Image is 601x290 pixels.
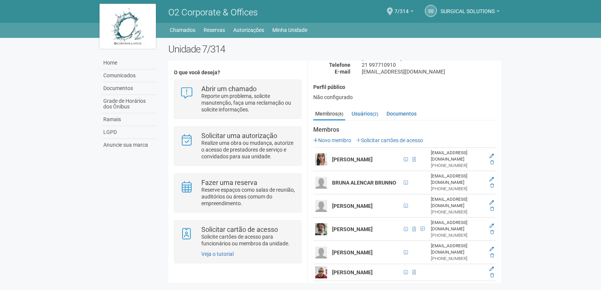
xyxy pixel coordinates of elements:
[338,111,343,117] small: (8)
[101,69,157,82] a: Comunicados
[490,183,494,188] a: Excluir membro
[356,62,501,68] div: 21 997710910
[489,246,494,252] a: Editar membro
[201,132,277,140] strong: Solicitar uma autorização
[431,232,483,239] div: [PHONE_NUMBER]
[170,25,195,35] a: Chamados
[168,44,501,55] h2: Unidade 7/314
[431,243,483,255] div: [EMAIL_ADDRESS][DOMAIN_NAME]
[431,173,483,186] div: [EMAIL_ADDRESS][DOMAIN_NAME]
[350,108,380,119] a: Usuários(2)
[394,9,414,15] a: 7/314
[336,55,350,61] strong: Nome
[431,255,483,262] div: [PHONE_NUMBER]
[489,153,494,159] a: Editar membro
[201,225,278,233] strong: Solicitar cartão de acesso
[313,94,496,101] div: Não configurado
[174,70,301,75] h4: O que você deseja?
[272,25,307,35] a: Minha Unidade
[431,150,483,162] div: [EMAIL_ADDRESS][DOMAIN_NAME]
[180,132,295,160] a: Solicitar uma autorização Realize uma obra ou mudança, autorize o acesso de prestadores de serviç...
[313,126,496,133] strong: Membros
[313,108,345,120] a: Membros(8)
[180,226,295,247] a: Solicitar cartão de acesso Solicite cartões de acesso para funcionários ou membros da unidade.
[332,203,373,209] strong: [PERSON_NAME]
[101,57,157,69] a: Home
[431,186,483,192] div: [PHONE_NUMBER]
[441,9,500,15] a: SURGICAL SOLUTIONS
[425,5,437,17] a: SS
[431,219,483,232] div: [EMAIL_ADDRESS][DOMAIN_NAME]
[100,4,156,49] img: logo.jpg
[180,86,295,113] a: Abrir um chamado Reporte um problema, solicite manutenção, faça uma reclamação ou solicite inform...
[332,156,373,162] strong: [PERSON_NAME]
[490,160,494,165] a: Excluir membro
[201,93,296,113] p: Reporte um problema, solicite manutenção, faça uma reclamação ou solicite informações.
[394,1,409,14] span: 7/314
[201,85,257,93] strong: Abrir um chamado
[313,84,496,90] h4: Perfil público
[315,177,327,189] img: user.png
[233,25,264,35] a: Autorizações
[315,153,327,165] img: user.png
[315,246,327,258] img: user.png
[201,251,234,257] a: Veja o tutorial
[431,162,483,169] div: [PHONE_NUMBER]
[335,69,350,75] strong: E-mail
[180,179,295,207] a: Fazer uma reserva Reserve espaços como salas de reunião, auditórios ou áreas comum do empreendime...
[332,249,373,255] strong: [PERSON_NAME]
[329,62,350,68] strong: Telefone
[490,230,494,235] a: Excluir membro
[332,180,396,186] strong: BRUNA ALENCAR BRUNNO
[431,209,483,215] div: [PHONE_NUMBER]
[315,200,327,212] img: user.png
[101,82,157,95] a: Documentos
[373,111,378,117] small: (2)
[201,179,257,186] strong: Fazer uma reserva
[490,206,494,212] a: Excluir membro
[332,269,373,275] strong: [PERSON_NAME]
[201,140,296,160] p: Realize uma obra ou mudança, autorize o acesso de prestadores de serviço e convidados para sua un...
[489,200,494,205] a: Editar membro
[490,253,494,258] a: Excluir membro
[168,7,258,18] span: O2 Corporate & Offices
[490,273,494,278] a: Excluir membro
[431,196,483,209] div: [EMAIL_ADDRESS][DOMAIN_NAME]
[441,1,495,14] span: SURGICAL SOLUTIONS
[315,223,327,235] img: user.png
[356,68,501,75] div: [EMAIL_ADDRESS][DOMAIN_NAME]
[201,233,296,247] p: Solicite cartões de acesso para funcionários ou membros da unidade.
[489,266,494,272] a: Editar membro
[101,95,157,113] a: Grade de Horários dos Ônibus
[489,177,494,182] a: Editar membro
[101,113,157,126] a: Ramais
[315,266,327,278] img: user.png
[204,25,225,35] a: Reservas
[101,139,157,151] a: Anuncie sua marca
[489,223,494,228] a: Editar membro
[313,137,351,143] a: Novo membro
[332,226,373,232] strong: [PERSON_NAME]
[356,137,423,143] a: Solicitar cartões de acesso
[385,108,418,119] a: Documentos
[201,186,296,207] p: Reserve espaços como salas de reunião, auditórios ou áreas comum do empreendimento.
[101,126,157,139] a: LGPD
